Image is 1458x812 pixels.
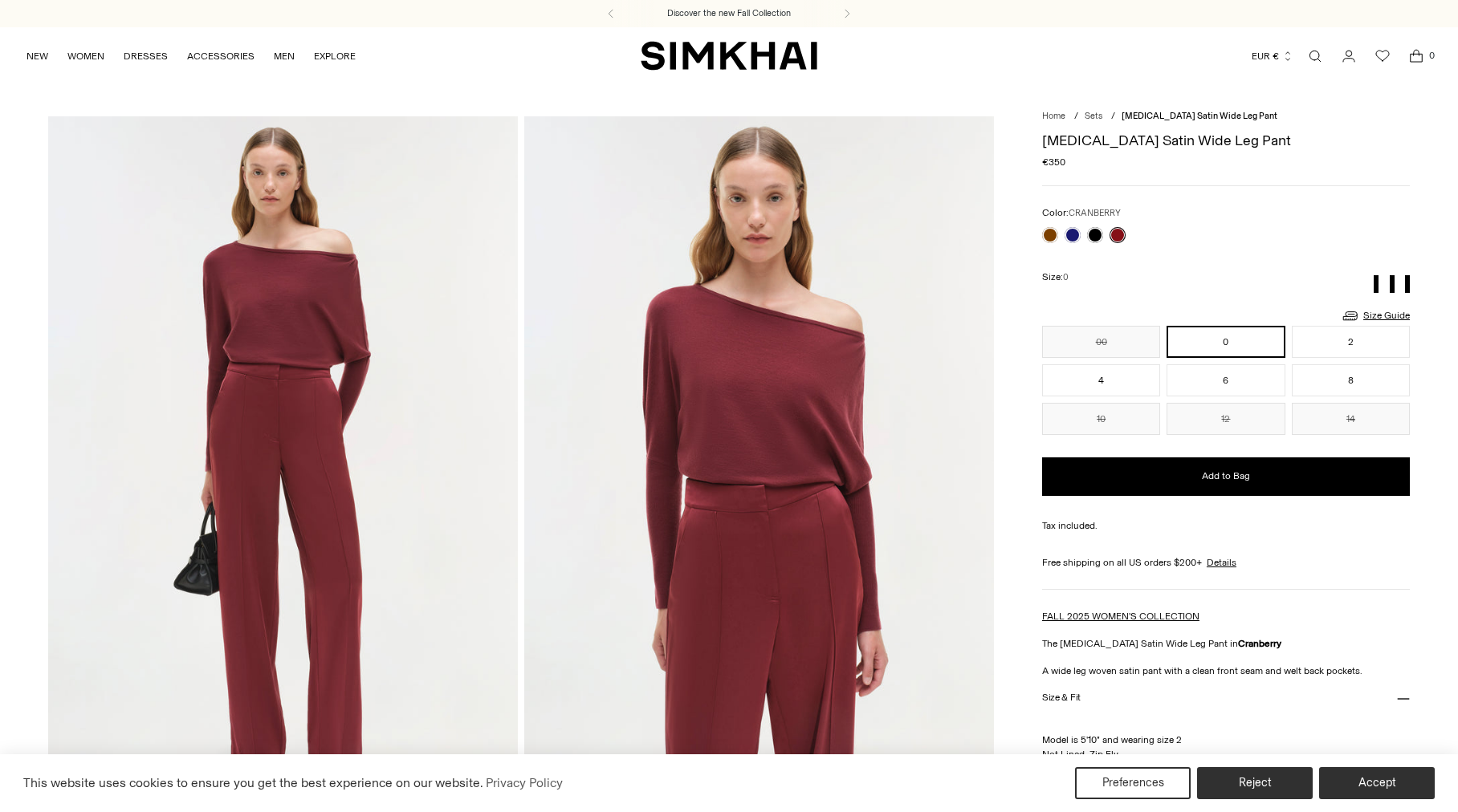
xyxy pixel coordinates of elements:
[1424,48,1439,63] span: 0
[1042,205,1121,221] label: Color:
[1042,555,1410,570] div: Free shipping on all US orders $200+
[1366,40,1399,72] a: Wishlist
[1238,638,1281,649] strong: Cranberry
[1167,403,1285,435] button: 12
[1042,326,1160,358] button: 00
[1042,518,1410,533] div: Tax included.
[1042,636,1410,651] p: The [MEDICAL_DATA] Satin Wide Leg Pant in
[274,39,295,74] a: MEN
[67,39,104,74] a: WOMEN
[1042,403,1160,435] button: 10
[1111,110,1115,124] div: /
[667,7,791,20] a: Discover the new Fall Collection
[1042,611,1199,622] a: FALL 2025 WOMEN'S COLLECTION
[1341,306,1410,326] a: Size Guide
[124,39,168,74] a: DRESSES
[1333,40,1365,72] a: Go to the account page
[26,39,48,74] a: NEW
[1069,208,1121,218] span: CRANBERRY
[1042,664,1410,678] p: A wide leg woven satin pant with a clean front seam and welt back pockets.
[1042,133,1410,148] h1: [MEDICAL_DATA] Satin Wide Leg Pant
[641,40,817,71] a: SIMKHAI
[1042,110,1410,124] nav: breadcrumbs
[1292,326,1410,358] button: 2
[1400,40,1432,72] a: Open cart modal
[1042,364,1160,396] button: 4
[483,771,565,795] a: Privacy Policy (opens in a new tab)
[23,775,483,790] span: This website uses cookies to ensure you get the best experience on our website.
[1292,364,1410,396] button: 8
[1075,767,1191,799] button: Preferences
[1042,678,1410,719] button: Size & Fit
[1042,155,1065,169] span: €350
[314,39,356,74] a: EXPLORE
[1167,364,1285,396] button: 6
[1042,692,1081,703] h3: Size & Fit
[1319,767,1435,799] button: Accept
[1292,403,1410,435] button: 14
[1299,40,1331,72] a: Open search modal
[1207,555,1236,570] a: Details
[1074,110,1078,124] div: /
[1042,270,1069,285] label: Size:
[1167,326,1285,358] button: 0
[1042,111,1065,121] a: Home
[1042,457,1410,496] button: Add to Bag
[1085,111,1102,121] a: Sets
[1122,111,1277,121] span: [MEDICAL_DATA] Satin Wide Leg Pant
[1197,767,1313,799] button: Reject
[187,39,255,74] a: ACCESSORIES
[1042,718,1410,761] p: Model is 5'10" and wearing size 2 Not Lined, Zip Fly
[1202,469,1250,483] span: Add to Bag
[1252,39,1293,74] button: EUR €
[1063,272,1069,282] span: 0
